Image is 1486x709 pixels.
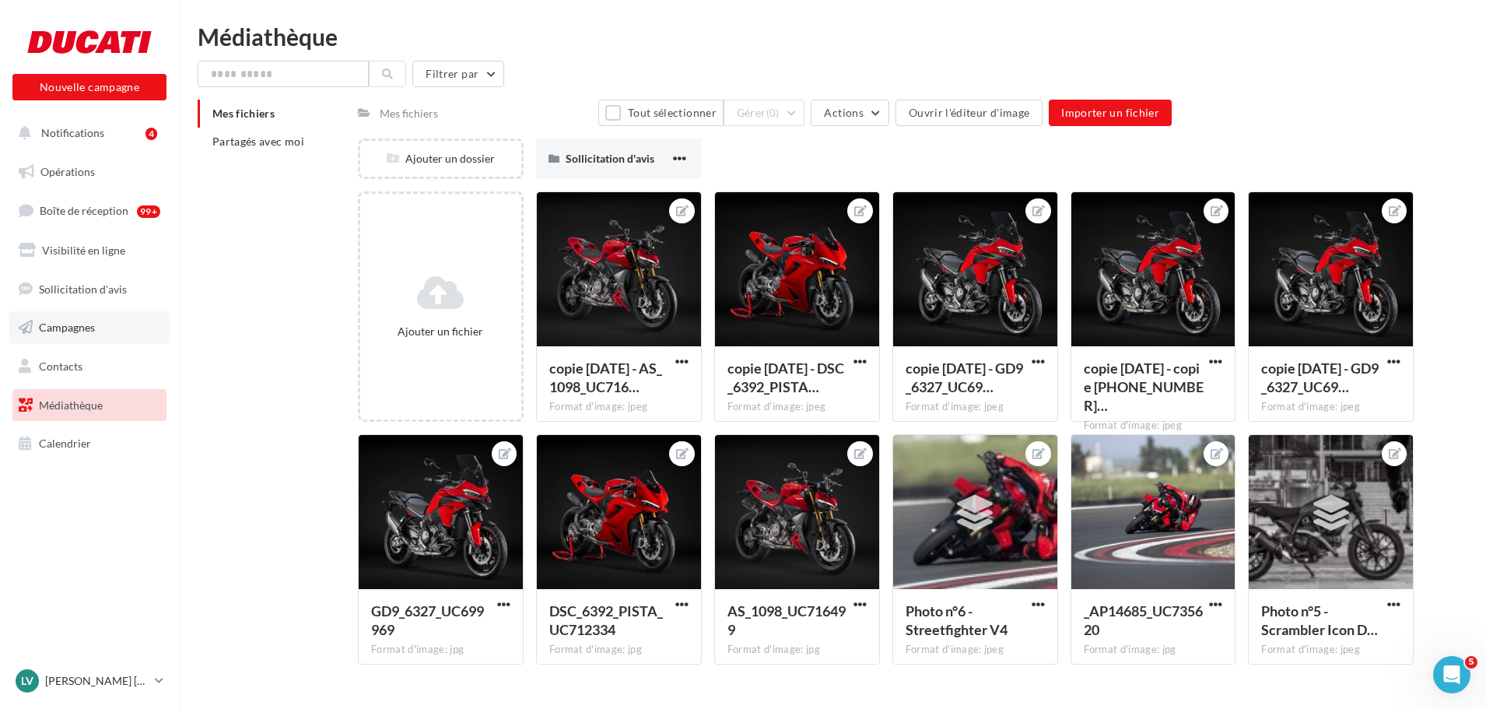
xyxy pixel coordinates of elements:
button: Nouvelle campagne [12,74,166,100]
span: copie 22-07-2025 - DSC_6392_PISTA_UC712334 [727,360,844,395]
span: Campagnes [39,321,95,334]
span: copie 22-07-2025 - AS_1098_UC716499 [549,360,662,395]
button: Ouvrir l'éditeur d'image [895,100,1043,126]
span: copie 22-07-2025 - GD9_6327_UC699969 [1261,360,1379,395]
div: Format d'image: jpeg [906,400,1045,414]
span: GD9_6327_UC699969 [371,602,484,638]
span: AS_1098_UC716499 [727,602,846,638]
a: Calendrier [9,427,170,460]
span: copie 22-07-2025 - copie 22-07-2025 - GD9_6327_UC699969 [1084,360,1204,414]
span: Partagés avec moi [212,135,304,148]
a: Contacts [9,350,170,383]
span: (0) [766,107,780,119]
div: 99+ [137,205,160,218]
span: Photo n°6 - Streetfighter V4 [906,602,1008,638]
div: 4 [145,128,157,140]
div: Format d'image: jpeg [1261,643,1400,657]
div: Format d'image: jpg [549,643,689,657]
a: Campagnes [9,311,170,344]
span: Contacts [39,360,82,373]
div: Format d'image: jpeg [727,400,867,414]
a: Médiathèque [9,389,170,422]
span: Visibilité en ligne [42,244,125,257]
span: copie 22-07-2025 - GD9_6327_UC699969 [906,360,1023,395]
iframe: Intercom live chat [1433,656,1470,693]
div: Ajouter un dossier [360,151,521,167]
span: _AP14685_UC735620 [1084,602,1203,638]
div: Format d'image: jpeg [549,400,689,414]
button: Actions [811,100,888,126]
span: Importer un fichier [1061,106,1159,119]
a: Opérations [9,156,170,188]
div: Format d'image: jpg [371,643,510,657]
a: Sollicitation d'avis [9,273,170,306]
a: Visibilité en ligne [9,234,170,267]
div: Médiathèque [198,25,1467,48]
span: Actions [824,106,863,119]
button: Notifications 4 [9,117,163,149]
a: Lv [PERSON_NAME] [PERSON_NAME] [12,666,166,696]
span: Lv [21,673,33,689]
div: Format d'image: jpeg [1084,419,1223,433]
button: Filtrer par [412,61,504,87]
span: 5 [1465,656,1477,669]
span: Sollicitation d'avis [39,282,127,295]
a: Boîte de réception99+ [9,194,170,227]
div: Mes fichiers [380,106,438,121]
span: Photo n°5 - Scrambler Icon Dark [1261,602,1378,638]
span: Notifications [41,126,104,139]
div: Format d'image: jpg [1084,643,1223,657]
div: Format d'image: jpg [727,643,867,657]
span: Boîte de réception [40,204,128,217]
span: Opérations [40,165,95,178]
button: Importer un fichier [1049,100,1172,126]
span: Mes fichiers [212,107,275,120]
div: Format d'image: jpeg [1261,400,1400,414]
div: Format d'image: jpeg [906,643,1045,657]
button: Tout sélectionner [598,100,723,126]
span: Calendrier [39,437,91,450]
span: DSC_6392_PISTA_UC712334 [549,602,663,638]
span: Sollicitation d'avis [566,152,654,165]
p: [PERSON_NAME] [PERSON_NAME] [45,673,149,689]
button: Gérer(0) [724,100,805,126]
div: Ajouter un fichier [366,324,515,339]
span: Médiathèque [39,398,103,412]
